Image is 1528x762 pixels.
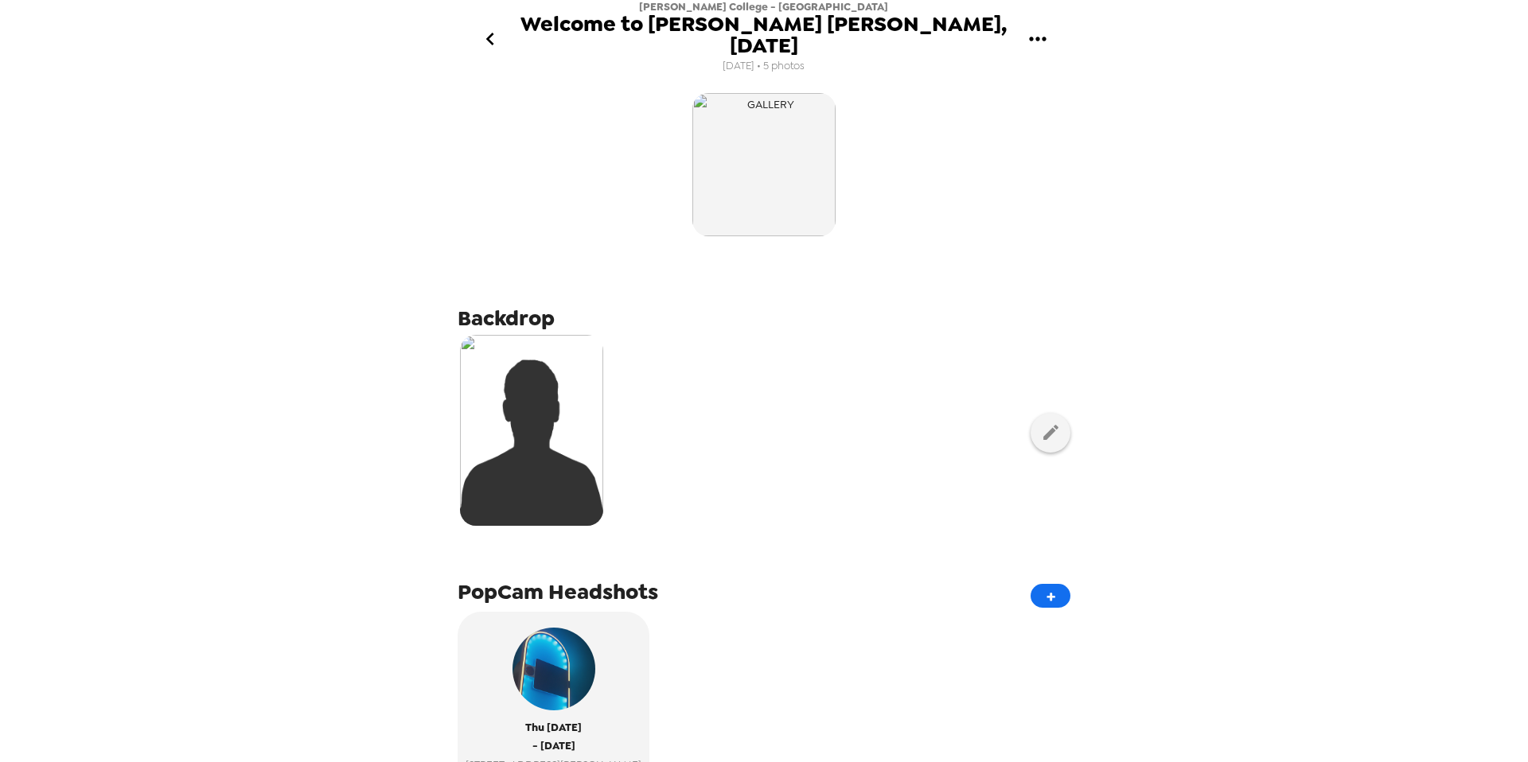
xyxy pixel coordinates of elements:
[458,304,555,332] span: Backdrop
[513,628,595,710] img: popcam example
[525,718,582,737] span: Thu [DATE]
[1012,13,1063,64] button: gallery menu
[516,14,1012,56] span: Welcome to [PERSON_NAME] [PERSON_NAME], [DATE]
[458,577,658,606] span: PopCam Headshots
[692,93,836,236] img: gallery
[532,737,575,755] span: - [DATE]
[1031,584,1070,608] button: +
[723,56,805,77] span: [DATE] • 5 photos
[465,13,516,64] button: go back
[460,335,603,526] img: silhouette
